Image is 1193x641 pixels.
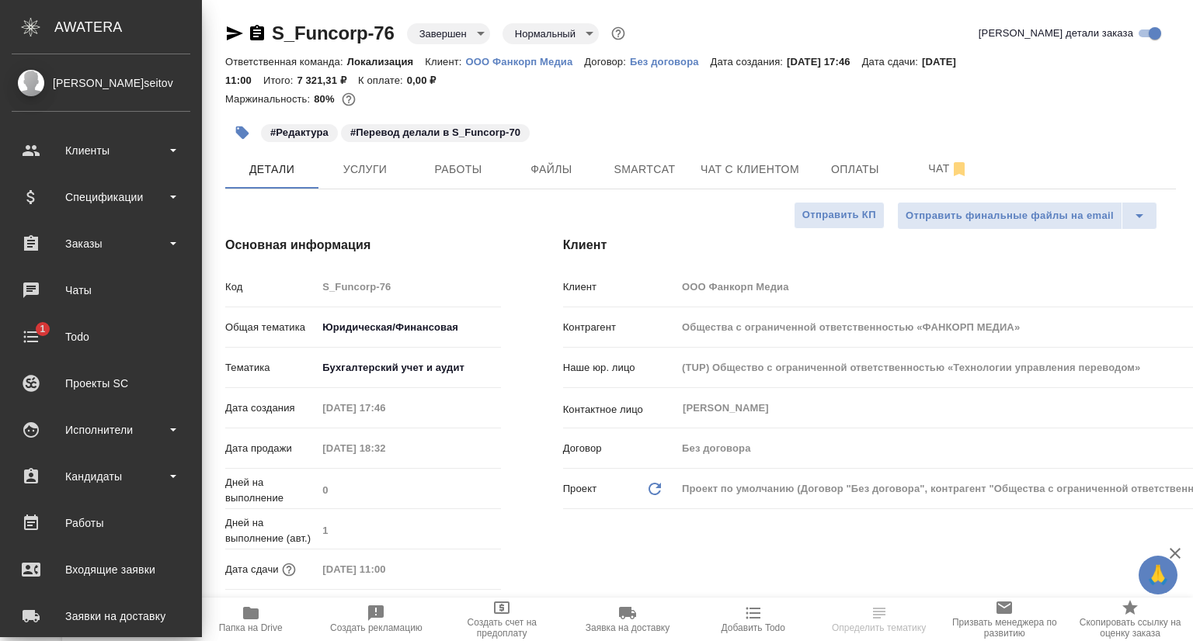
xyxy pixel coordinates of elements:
[259,125,339,138] span: Редактура
[690,598,816,641] button: Добавить Todo
[897,202,1122,230] button: Отправить финальные файлы на email
[317,519,500,542] input: Пустое поле
[911,159,986,178] span: Чат
[630,56,711,68] p: Без договора
[818,160,892,179] span: Оплаты
[787,56,862,68] p: [DATE] 17:46
[563,320,676,335] p: Контрагент
[816,598,942,641] button: Определить тематику
[225,320,317,335] p: Общая тематика
[314,598,440,641] button: Создать рекламацию
[339,125,531,138] span: Перевод делали в S_Funcorp-70
[4,364,198,403] a: Проекты SC
[503,23,599,44] div: Завершен
[466,56,585,68] p: ООО Фанкорп Медиа
[225,56,347,68] p: Ответственная команда:
[263,74,297,86] p: Итого:
[425,56,465,68] p: Клиент:
[12,139,190,162] div: Клиенты
[4,271,198,310] a: Чаты
[317,314,500,341] div: Юридическая/Финансовая
[941,598,1067,641] button: Призвать менеджера по развитию
[297,74,358,86] p: 7 321,31 ₽
[12,185,190,209] div: Спецификации
[701,160,799,179] span: Чат с клиентом
[1067,598,1193,641] button: Скопировать ссылку на оценку заказа
[188,598,314,641] button: Папка на Drive
[225,360,317,376] p: Тематика
[979,26,1133,41] span: [PERSON_NAME] детали заказа
[30,321,54,337] span: 1
[407,23,490,44] div: Завершен
[225,116,259,150] button: Добавить тэг
[225,93,314,105] p: Маржинальность:
[12,325,190,348] div: Todo
[802,206,876,224] span: Отправить КП
[225,400,317,416] p: Дата создания
[448,617,555,639] span: Создать счет на предоплату
[330,622,423,633] span: Создать рекламацию
[12,465,190,488] div: Кандидаты
[510,27,580,40] button: Нормальный
[4,597,198,636] a: Заявки на доставку
[317,558,453,580] input: Пустое поле
[421,160,496,179] span: Работы
[225,279,317,295] p: Код
[1076,617,1184,639] span: Скопировать ссылку на оценку заказа
[514,160,589,179] span: Файлы
[317,397,453,419] input: Пустое поле
[950,160,969,178] svg: Отписаться
[12,232,190,255] div: Заказы
[54,12,202,43] div: AWATERA
[314,93,338,105] p: 80%
[586,622,670,633] span: Заявка на доставку
[4,550,198,589] a: Входящие заявки
[563,236,1176,255] h4: Клиент
[328,160,402,179] span: Услуги
[722,622,785,633] span: Добавить Todo
[1145,559,1171,591] span: 🙏
[12,418,190,442] div: Исполнители
[4,504,198,542] a: Работы
[225,475,317,506] p: Дней на выполнение
[466,54,585,68] a: ООО Фанкорп Медиа
[12,511,190,535] div: Работы
[607,160,682,179] span: Smartcat
[235,160,309,179] span: Детали
[897,202,1157,230] div: split button
[347,56,426,68] p: Локализация
[225,515,317,546] p: Дней на выполнение (авт.)
[563,279,676,295] p: Клиент
[439,598,565,641] button: Создать счет на предоплату
[225,562,279,577] p: Дата сдачи
[12,605,190,628] div: Заявки на доставку
[12,558,190,581] div: Входящие заявки
[584,56,630,68] p: Договор:
[563,402,676,418] p: Контактное лицо
[1139,556,1177,594] button: 🙏
[339,89,359,109] button: 1200.00 RUB;
[317,437,453,459] input: Пустое поле
[358,74,407,86] p: К оплате:
[317,275,500,298] input: Пустое поле
[630,54,711,68] a: Без договора
[317,355,500,381] div: Бухгалтерский учет и аудит
[225,236,501,255] h4: Основная информация
[317,479,500,501] input: Пустое поле
[563,360,676,376] p: Наше юр. лицо
[563,441,676,456] p: Договор
[565,598,690,641] button: Заявка на доставку
[4,317,198,356] a: 1Todo
[279,560,299,580] button: Если добавить услуги и заполнить их объемом, то дата рассчитается автоматически
[248,24,266,43] button: Скопировать ссылку
[407,74,448,86] p: 0,00 ₽
[563,481,597,497] p: Проект
[350,125,520,140] p: #Перевод делали в S_Funcorp-70
[608,23,628,43] button: Доп статусы указывают на важность/срочность заказа
[12,279,190,302] div: Чаты
[225,441,317,456] p: Дата продажи
[272,23,395,43] a: S_Funcorp-76
[415,27,471,40] button: Завершен
[951,617,1058,639] span: Призвать менеджера по развитию
[794,202,885,229] button: Отправить КП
